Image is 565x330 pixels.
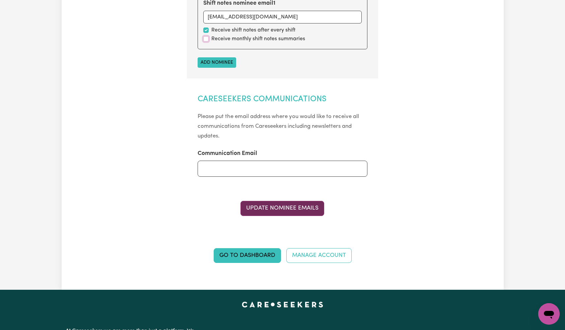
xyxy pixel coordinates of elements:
[198,114,359,139] small: Please put the email address where you would like to receive all communications from Careseekers ...
[198,95,367,104] h2: Careseekers Communications
[211,35,305,43] label: Receive monthly shift notes summaries
[214,248,281,263] a: Go to Dashboard
[240,201,324,216] button: Update Nominee Emails
[211,26,295,34] label: Receive shift notes after every shift
[286,248,352,263] a: Manage Account
[198,57,236,68] button: Add nominee
[242,302,323,307] a: Careseekers home page
[538,303,560,325] iframe: Button to launch messaging window
[198,149,257,158] label: Communication Email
